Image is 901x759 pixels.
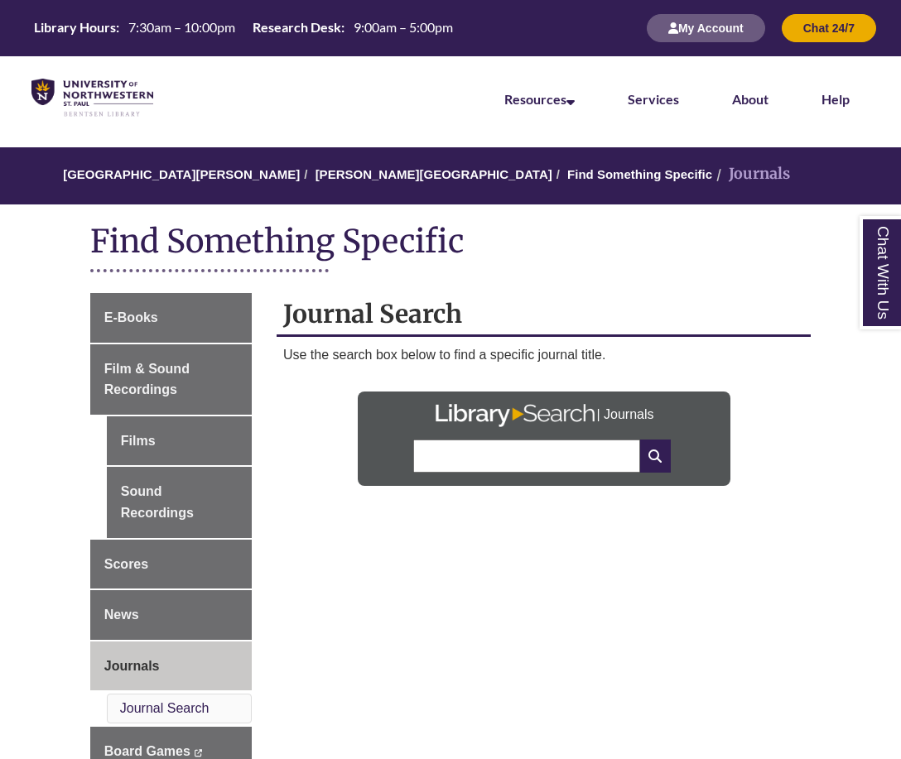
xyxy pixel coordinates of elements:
[107,467,252,537] a: Sound Recordings
[354,19,453,35] span: 9:00am – 5:00pm
[782,21,876,35] a: Chat 24/7
[277,293,811,337] h2: Journal Search
[283,345,804,365] p: Use the search box below to find a specific journal title.
[647,14,765,42] button: My Account
[128,19,235,35] span: 7:30am – 10:00pm
[90,344,252,415] a: Film & Sound Recordings
[246,18,347,36] th: Research Desk:
[90,221,811,265] h1: Find Something Specific
[104,608,139,622] span: News
[90,540,252,589] a: Scores
[90,293,252,343] a: E-Books
[104,310,158,324] span: E-Books
[63,167,300,181] a: [GEOGRAPHIC_DATA][PERSON_NAME]
[628,91,679,107] a: Services
[120,701,210,715] a: Journal Search
[104,557,148,571] span: Scores
[567,167,712,181] a: Find Something Specific
[104,744,190,758] span: Board Games
[90,590,252,640] a: News
[434,404,597,428] img: Library Search Logo
[104,362,190,397] span: Film & Sound Recordings
[90,641,252,691] a: Journals
[27,18,460,36] table: Hours Today
[596,398,653,425] p: | Journals
[316,167,552,181] a: [PERSON_NAME][GEOGRAPHIC_DATA]
[647,21,765,35] a: My Account
[821,91,850,107] a: Help
[27,18,460,38] a: Hours Today
[194,749,203,757] i: This link opens in a new window
[27,18,122,36] th: Library Hours:
[504,91,575,107] a: Resources
[31,79,153,118] img: UNWSP Library Logo
[732,91,768,107] a: About
[782,14,876,42] button: Chat 24/7
[712,162,790,186] li: Journals
[107,416,252,466] a: Films
[104,659,160,673] span: Journals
